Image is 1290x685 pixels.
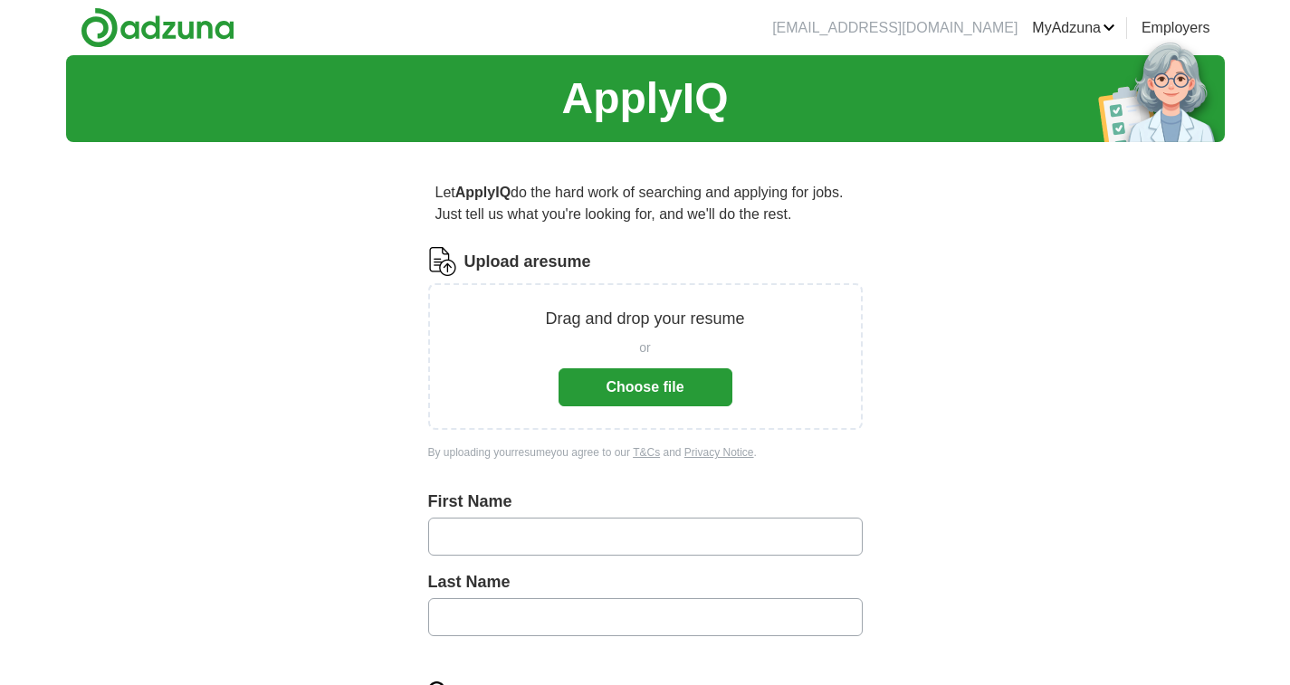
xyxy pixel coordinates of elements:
a: Employers [1142,17,1210,39]
div: By uploading your resume you agree to our and . [428,444,863,461]
label: Upload a resume [464,250,591,274]
a: Privacy Notice [684,446,754,459]
a: MyAdzuna [1032,17,1115,39]
img: Adzuna logo [81,7,234,48]
li: [EMAIL_ADDRESS][DOMAIN_NAME] [772,17,1018,39]
label: Last Name [428,570,863,595]
span: or [639,338,650,357]
p: Let do the hard work of searching and applying for jobs. Just tell us what you're looking for, an... [428,175,863,233]
img: CV Icon [428,247,457,276]
label: First Name [428,490,863,514]
a: T&Cs [633,446,660,459]
h1: ApplyIQ [561,66,728,131]
strong: ApplyIQ [455,185,511,200]
button: Choose file [559,368,732,406]
p: Drag and drop your resume [545,307,744,331]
